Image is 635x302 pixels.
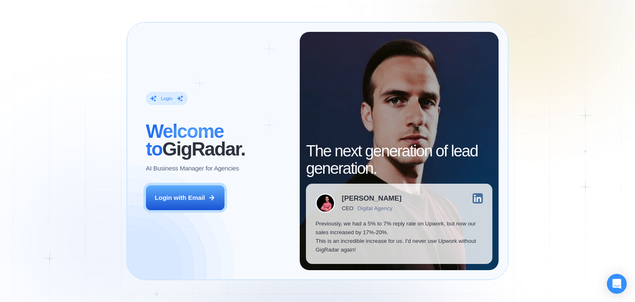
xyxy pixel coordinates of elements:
h2: The next generation of lead generation. [306,142,492,177]
div: Digital Agency [358,205,393,211]
div: Login with Email [155,193,205,202]
div: [PERSON_NAME] [342,195,401,202]
span: Welcome to [146,120,224,159]
div: Open Intercom Messenger [607,274,627,294]
p: Previously, we had a 5% to 7% reply rate on Upwork, but now our sales increased by 17%-20%. This ... [315,219,483,254]
div: CEO [342,205,353,211]
button: Login with Email [146,185,224,210]
p: AI Business Manager for Agencies [146,164,239,173]
h2: ‍ GigRadar. [146,122,290,157]
div: Login [161,96,172,102]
